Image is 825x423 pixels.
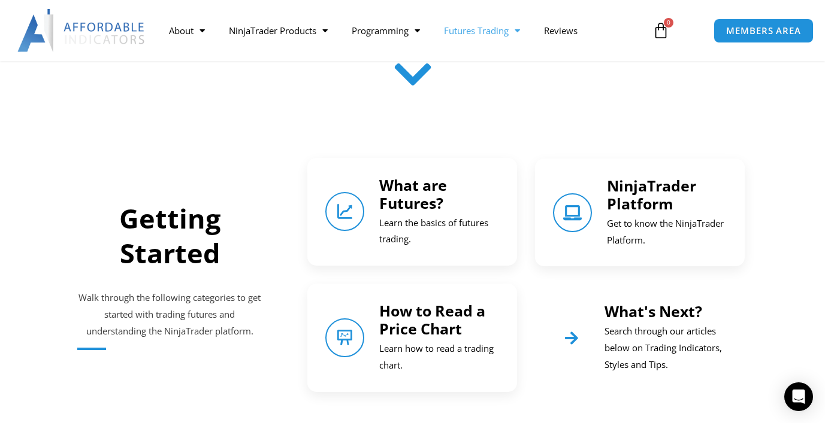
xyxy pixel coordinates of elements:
a: MEMBERS AREA [714,19,814,43]
a: NinjaTrader Platform [607,175,696,214]
p: Learn how to read a trading chart. [379,340,499,374]
a: What are Futures? [325,192,364,231]
a: Futures Trading [432,17,532,44]
a: What are Futures? [379,175,447,213]
p: Get to know the NinjaTrader Platform. [607,215,727,249]
a: NinjaTrader Platform [553,193,592,232]
p: Search through our articles below on Trading Indicators, Styles and Tips. [605,323,727,373]
p: Walk through the following categories to get started with trading futures and understanding the N... [77,290,263,340]
span: 0 [664,18,673,28]
a: 0 [634,13,687,48]
a: Programming [340,17,432,44]
nav: Menu [157,17,644,44]
p: Learn the basics of futures trading. [379,215,499,248]
a: What's Next? [553,319,590,356]
a: Reviews [532,17,590,44]
a: NinjaTrader Products [217,17,340,44]
a: How to Read a Price Chart [379,300,485,339]
a: About [157,17,217,44]
a: What's Next? [605,301,702,321]
div: Open Intercom Messenger [784,382,813,411]
span: MEMBERS AREA [726,26,801,35]
img: LogoAI | Affordable Indicators – NinjaTrader [17,9,146,52]
a: How to Read a Price Chart [325,318,364,357]
h2: Getting Started [77,201,263,271]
